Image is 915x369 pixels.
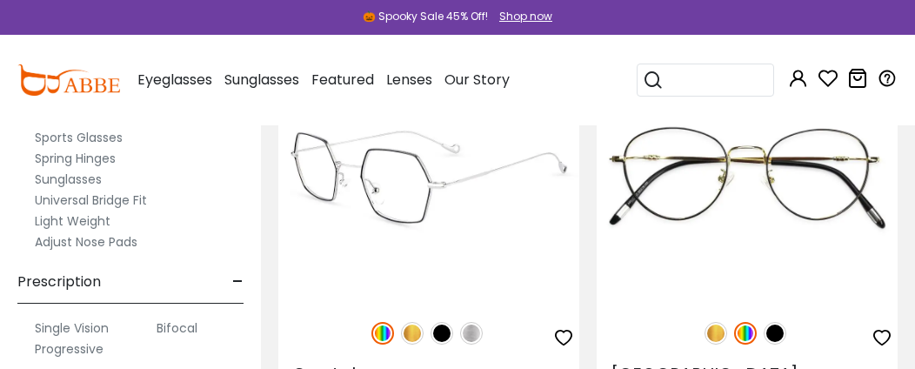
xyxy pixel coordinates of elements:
[35,211,110,231] label: Light Weight
[597,51,898,302] img: Multicolor Madison - Metal ,Adjust Nose Pads
[705,322,727,345] img: Gold
[386,70,432,90] span: Lenses
[371,322,394,345] img: Multicolor
[17,261,101,303] span: Prescription
[35,127,123,148] label: Sports Glasses
[734,322,757,345] img: Multicolor
[499,9,552,24] div: Shop now
[311,70,374,90] span: Featured
[35,190,147,211] label: Universal Bridge Fit
[35,148,116,169] label: Spring Hinges
[35,231,137,252] label: Adjust Nose Pads
[224,70,299,90] span: Sunglasses
[431,322,453,345] img: Black
[17,64,120,96] img: abbeglasses.com
[35,339,104,359] label: Progressive
[460,322,483,345] img: Silver
[35,169,102,190] label: Sunglasses
[401,322,424,345] img: Gold
[363,9,488,24] div: 🎃 Spooky Sale 45% Off!
[278,51,579,302] img: Multicolor Crystal - Metal ,Adjust Nose Pads
[232,261,244,303] span: -
[137,70,212,90] span: Eyeglasses
[35,318,109,339] label: Single Vision
[444,70,510,90] span: Our Story
[764,322,786,345] img: Black
[491,9,552,23] a: Shop now
[157,318,197,339] label: Bifocal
